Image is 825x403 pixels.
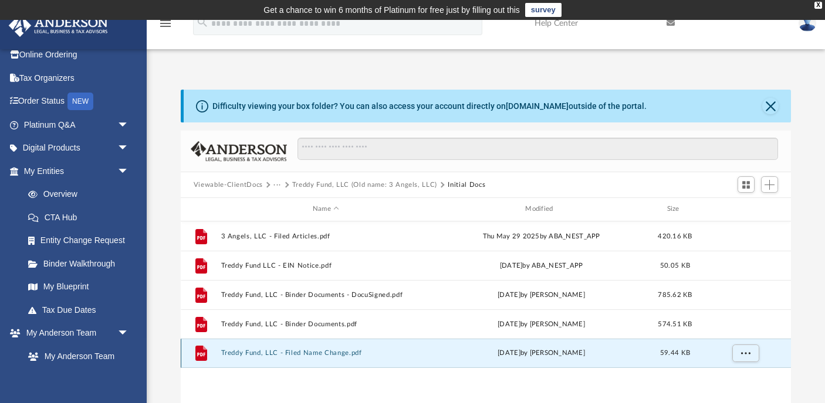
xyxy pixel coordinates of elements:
div: [DATE] by ABA_NEST_APP [436,260,646,271]
i: search [196,16,209,29]
div: close [814,2,822,9]
a: My Anderson Teamarrow_drop_down [8,322,141,345]
a: Tax Organizers [8,66,147,90]
a: Entity Change Request [16,229,147,252]
div: Get a chance to win 6 months of Platinum for free just by filling out this [263,3,520,17]
button: Treddy Fund, LLC (Old name: 3 Angels, LLC) [292,180,437,190]
a: Platinum Q&Aarrow_drop_down [8,113,147,136]
a: Order StatusNEW [8,90,147,114]
button: Add [761,176,779,193]
span: arrow_drop_down [117,159,141,183]
div: Thu May 29 2025 by ABA_NEST_APP [436,231,646,241]
div: Size [651,204,698,214]
div: Name [220,204,431,214]
button: Treddy Fund LLC - EIN Notice.pdf [221,262,431,269]
a: Overview [16,183,147,206]
a: My Entitiesarrow_drop_down [8,159,147,183]
span: 574.51 KB [658,320,692,327]
img: Anderson Advisors Platinum Portal [5,14,111,37]
a: [DOMAIN_NAME] [506,101,569,111]
a: menu [158,22,173,30]
a: Digital Productsarrow_drop_down [8,136,147,160]
div: Modified [436,204,647,214]
a: CTA Hub [16,206,147,229]
div: Difficulty viewing your box folder? You can also access your account directly on outside of the p... [212,100,647,112]
button: Viewable-ClientDocs [194,180,263,190]
span: arrow_drop_down [117,322,141,346]
div: id [186,204,215,214]
span: 420.16 KB [658,233,692,239]
button: ··· [273,180,281,190]
a: Online Ordering [8,43,147,67]
img: User Pic [799,15,816,32]
div: id [704,204,786,214]
input: Search files and folders [297,138,779,160]
a: My Blueprint [16,275,141,299]
div: [DATE] by [PERSON_NAME] [436,319,646,329]
button: Initial Docs [448,180,485,190]
button: 3 Angels, LLC - Filed Articles.pdf [221,233,431,240]
button: Close [762,98,779,114]
button: Treddy Fund, LLC - Binder Documents - DocuSigned.pdf [221,291,431,299]
div: [DATE] by [PERSON_NAME] [436,348,646,358]
span: 785.62 KB [658,291,692,298]
span: arrow_drop_down [117,136,141,160]
a: Tax Due Dates [16,298,147,322]
button: Treddy Fund, LLC - Binder Documents.pdf [221,320,431,328]
span: 50.05 KB [660,262,690,268]
a: My Anderson Team [16,344,135,368]
span: 59.44 KB [660,350,690,356]
button: Switch to Grid View [738,176,755,193]
i: menu [158,16,173,30]
span: arrow_drop_down [117,113,141,137]
a: Binder Walkthrough [16,252,147,275]
div: NEW [67,93,93,110]
div: [DATE] by [PERSON_NAME] [436,289,646,300]
a: survey [525,3,562,17]
button: Treddy Fund, LLC - Filed Name Change.pdf [221,349,431,357]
